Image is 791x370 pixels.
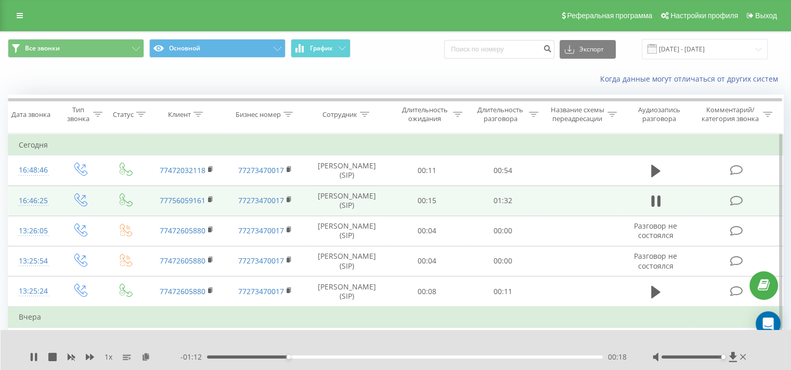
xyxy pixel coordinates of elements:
button: Все звонки [8,39,144,58]
div: Accessibility label [287,355,291,359]
span: Реферальная программа [567,11,652,20]
td: 00:00 [465,246,540,276]
div: Статус [113,110,134,119]
a: 77472605880 [160,286,205,296]
div: Длительность ожидания [399,105,451,123]
td: 01:32 [465,186,540,216]
td: 00:15 [390,186,465,216]
span: - 01:12 [180,352,207,362]
td: [PERSON_NAME] (SIP) [305,327,390,358]
a: 77472605880 [160,226,205,235]
span: Выход [755,11,777,20]
div: Сотрудник [322,110,357,119]
div: Название схемы переадресации [550,105,605,123]
div: Комментарий/категория звонка [699,105,760,123]
div: Клиент [168,110,191,119]
td: Сегодня [8,135,783,155]
td: [PERSON_NAME] (SIP) [305,155,390,186]
button: Основной [149,39,286,58]
td: 03:20 [465,327,540,358]
div: Длительность разговора [474,105,526,123]
span: Разговор не состоялся [634,221,677,240]
td: 00:00 [465,216,540,246]
button: График [291,39,351,58]
td: Вчера [8,307,783,327]
a: 77273470017 [238,226,284,235]
a: 77756059161 [160,195,205,205]
td: 00:54 [465,155,540,186]
a: Когда данные могут отличаться от других систем [600,74,783,84]
div: Дата звонка [11,110,50,119]
span: 1 x [105,352,112,362]
div: Бизнес номер [236,110,281,119]
a: 77472605880 [160,256,205,266]
td: 00:04 [390,246,465,276]
div: 13:25:54 [19,251,46,271]
td: 00:08 [390,327,465,358]
span: 00:18 [608,352,627,362]
div: Accessibility label [721,355,725,359]
td: [PERSON_NAME] (SIP) [305,216,390,246]
td: 00:11 [390,155,465,186]
td: 00:11 [465,276,540,307]
a: 77472032118 [160,165,205,175]
span: Настройки профиля [670,11,738,20]
td: [PERSON_NAME] (SIP) [305,246,390,276]
td: [PERSON_NAME] (SIP) [305,186,390,216]
div: 16:48:46 [19,160,46,180]
div: Аудиозапись разговора [629,105,690,123]
span: Все звонки [25,44,60,52]
a: 77273470017 [238,256,284,266]
div: 13:25:24 [19,281,46,301]
td: [PERSON_NAME] (SIP) [305,276,390,307]
a: 77273470017 [238,195,284,205]
a: 77273470017 [238,165,284,175]
td: 00:04 [390,216,465,246]
td: 00:08 [390,276,465,307]
button: Экспорт [560,40,616,59]
span: Разговор не состоялся [634,251,677,270]
span: График [310,45,333,52]
a: 77273470017 [238,286,284,296]
div: Open Intercom Messenger [756,311,781,336]
div: Тип звонка [66,105,90,123]
div: 16:46:25 [19,191,46,211]
input: Поиск по номеру [444,40,554,59]
div: 13:26:05 [19,221,46,241]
